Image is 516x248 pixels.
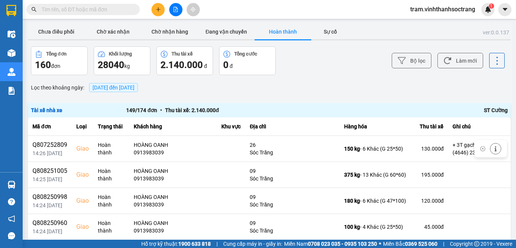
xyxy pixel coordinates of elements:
[32,176,67,183] div: 14:25 [DATE]
[98,60,124,70] span: 28040
[129,117,217,136] th: Khách hàng
[134,149,212,156] div: 0913983039
[219,46,276,75] button: Tổng cước0 đ
[344,146,360,152] span: 150 kg
[198,24,255,39] button: Đang vận chuyển
[8,198,15,205] span: question-circle
[344,172,360,178] span: 375 kg
[151,3,165,16] button: plus
[308,241,377,247] strong: 0708 023 035 - 0935 103 250
[169,3,182,16] button: file-add
[85,24,141,39] button: Chờ xác nhận
[502,6,508,13] span: caret-down
[223,240,282,248] span: Cung cấp máy in - giấy in:
[134,201,212,208] div: 0913983039
[76,196,89,205] div: Giao
[190,7,196,12] span: aim
[98,141,125,156] div: Hoàn thành
[32,202,67,209] div: 14:24 [DATE]
[93,85,134,91] span: 13/08/2025 đến 13/08/2025
[250,141,335,149] div: 26
[250,219,335,227] div: 09
[72,117,93,136] th: Loại
[156,46,213,75] button: Thu tài xế2.140.000 đ
[245,117,340,136] th: Địa chỉ
[485,6,491,13] img: icon-new-feature
[405,241,437,247] strong: 0369 525 060
[250,167,335,175] div: 09
[32,219,67,228] div: Q808250960
[134,193,212,201] div: HOÀNG OANH
[76,144,89,153] div: Giao
[28,24,85,39] button: Chưa điều phối
[250,149,335,156] div: Sóc Trăng
[437,53,483,68] button: Làm mới
[344,145,411,152] div: - 6 Khác (G 25*50)
[420,145,443,152] div: 130.000 đ
[223,59,272,71] div: đ
[474,241,479,246] span: copyright
[187,3,200,16] button: aim
[234,51,257,57] div: Tổng cước
[32,228,67,235] div: 14:24 [DATE]
[379,242,381,245] span: ⚪️
[498,3,511,16] button: caret-down
[344,223,411,231] div: - 4 Khác (G 25*50)
[93,117,129,136] th: Trạng thái
[32,166,67,176] div: Q808251005
[89,83,138,92] span: [DATE] đến [DATE]
[134,175,212,182] div: 0913983039
[255,24,311,39] button: Hoàn thành
[8,232,15,239] span: message
[344,198,360,204] span: 180 kg
[8,49,15,57] img: warehouse-icon
[31,46,88,75] button: Tổng đơn160đơn
[489,3,494,9] sup: 1
[453,141,506,156] div: + 3T gạch cắt 60k (4646) 23/7
[284,240,377,248] span: Miền Nam
[178,241,211,247] strong: 1900 633 818
[126,106,317,114] div: 149 / 174 đơn Thu tài xế: 2.140.000 đ
[383,240,437,248] span: Miền Bắc
[31,107,62,113] span: Tài xế nhà xe
[448,117,511,136] th: Ghi chú
[344,171,411,179] div: - 13 Khác (G 60*60)
[223,60,229,70] span: 0
[420,171,443,179] div: 195.000 đ
[134,167,212,175] div: HOÀNG OANH
[8,181,15,189] img: warehouse-icon
[8,87,15,95] img: solution-icon
[6,5,16,16] img: logo-vxr
[216,240,218,248] span: |
[31,83,84,92] span: Lọc theo khoảng ngày :
[250,227,335,234] div: Sóc Trăng
[420,122,443,131] div: Thu tài xế
[98,193,125,208] div: Hoàn thành
[141,240,211,248] span: Hỗ trợ kỹ thuật:
[32,140,67,149] div: Q807252809
[42,5,131,14] input: Tìm tên, số ĐT hoặc mã đơn
[344,197,411,205] div: - 6 Khác (G 47*100)
[161,59,209,71] div: đ
[404,5,481,14] span: tram.vinhthanhsoctrang
[35,59,83,71] div: đơn
[98,219,125,234] div: Hoàn thành
[31,7,37,12] span: search
[8,215,15,222] span: notification
[392,53,431,68] button: Bộ lọc
[311,24,349,39] button: Sự cố
[250,193,335,201] div: 09
[420,197,443,205] div: 120.000 đ
[28,117,72,136] th: Mã đơn
[250,175,335,182] div: Sóc Trăng
[98,59,146,71] div: kg
[141,24,198,39] button: Chờ nhận hàng
[443,240,444,248] span: |
[35,60,51,70] span: 160
[76,222,89,231] div: Giao
[420,223,443,231] div: 45.000 đ
[76,170,89,179] div: Giao
[32,149,67,157] div: 14:26 [DATE]
[46,51,66,57] div: Tổng đơn
[317,106,508,114] div: ST Cường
